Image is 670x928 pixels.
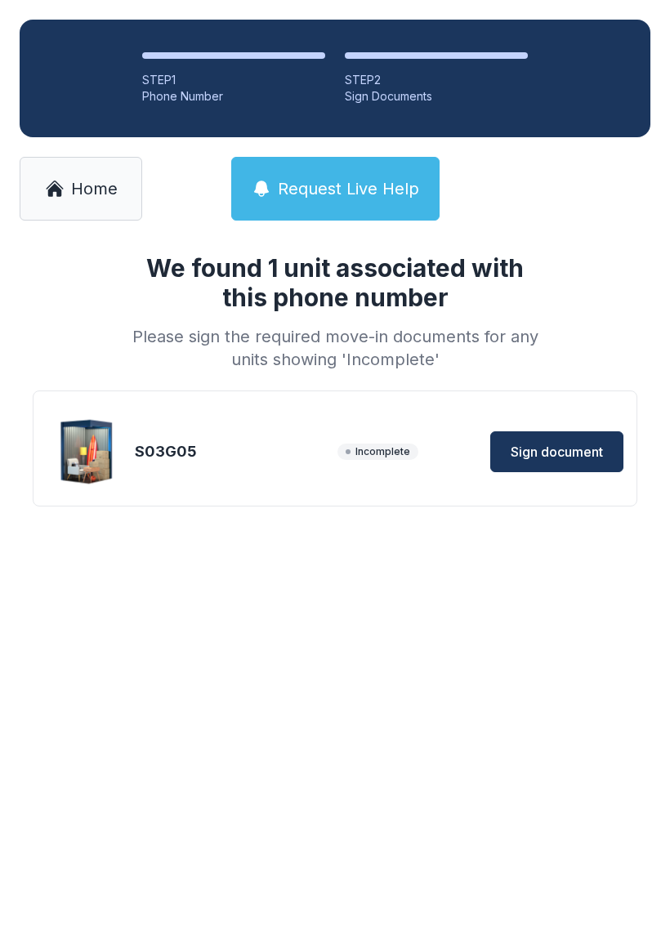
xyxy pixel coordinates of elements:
h1: We found 1 unit associated with this phone number [126,253,544,312]
span: Request Live Help [278,177,419,200]
span: Sign document [511,442,603,462]
div: STEP 2 [345,72,528,88]
span: Home [71,177,118,200]
div: STEP 1 [142,72,325,88]
div: Sign Documents [345,88,528,105]
span: Incomplete [337,444,418,460]
div: Phone Number [142,88,325,105]
div: S03G05 [135,440,331,463]
div: Please sign the required move-in documents for any units showing 'Incomplete' [126,325,544,371]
